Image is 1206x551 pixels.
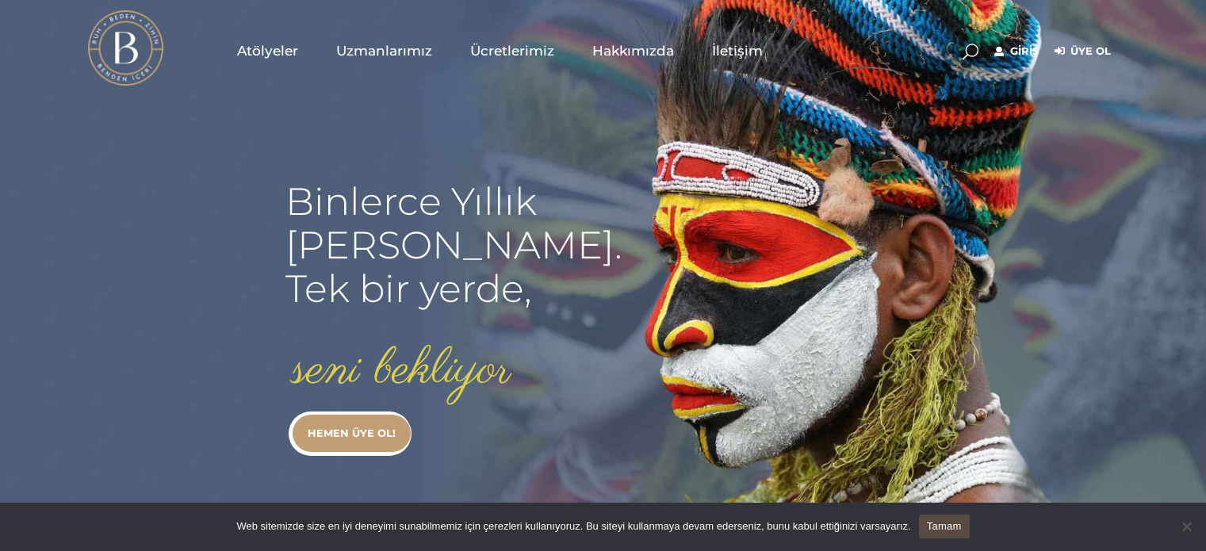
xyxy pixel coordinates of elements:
[451,11,573,90] a: Ücretlerimiz
[994,42,1039,61] a: Giriş
[237,42,298,60] span: Atölyeler
[218,11,317,90] a: Atölyeler
[336,42,432,60] span: Uzmanlarımız
[470,42,554,60] span: Ücretlerimiz
[573,11,693,90] a: Hakkımızda
[1055,42,1111,61] a: Üye Ol
[712,42,763,60] span: İletişim
[592,42,674,60] span: Hakkımızda
[88,10,163,86] img: light logo
[693,11,782,90] a: İletişim
[285,180,622,311] rs-layer: Binlerce Yıllık [PERSON_NAME]. Tek bir yerde,
[293,342,511,398] rs-layer: seni bekliyor
[919,515,970,538] a: Tamam
[236,518,910,534] span: Web sitemizde size en iyi deneyimi sunabilmemiz için çerezleri kullanıyoruz. Bu siteyi kullanmaya...
[317,11,451,90] a: Uzmanlarımız
[1178,518,1194,534] span: Hayır
[293,415,411,452] a: HEMEN ÜYE OL!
